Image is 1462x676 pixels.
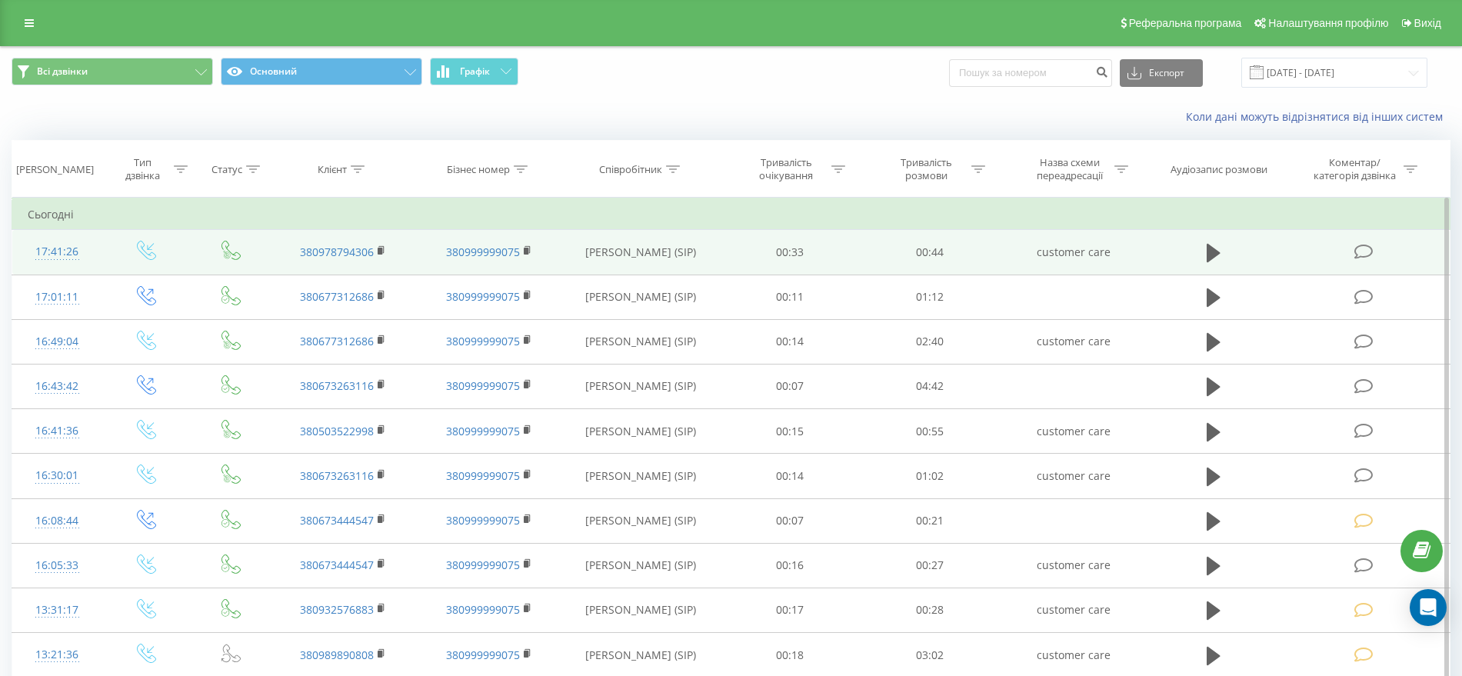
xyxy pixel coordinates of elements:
[446,602,520,617] a: 380999999075
[1171,163,1267,176] div: Аудіозапис розмови
[300,289,374,304] a: 380677312686
[28,506,86,536] div: 16:08:44
[720,454,861,498] td: 00:14
[860,454,1001,498] td: 01:02
[446,245,520,259] a: 380999999075
[562,319,719,364] td: [PERSON_NAME] (SIP)
[12,199,1450,230] td: Сьогодні
[1414,17,1441,29] span: Вихід
[318,163,347,176] div: Клієнт
[562,230,719,275] td: [PERSON_NAME] (SIP)
[720,498,861,543] td: 00:07
[720,230,861,275] td: 00:33
[300,648,374,662] a: 380989890808
[720,364,861,408] td: 00:07
[300,558,374,572] a: 380673444547
[562,409,719,454] td: [PERSON_NAME] (SIP)
[446,468,520,483] a: 380999999075
[1268,17,1388,29] span: Налаштування профілю
[562,275,719,319] td: [PERSON_NAME] (SIP)
[562,588,719,632] td: [PERSON_NAME] (SIP)
[300,468,374,483] a: 380673263116
[28,237,86,267] div: 17:41:26
[720,319,861,364] td: 00:14
[860,409,1001,454] td: 00:55
[446,648,520,662] a: 380999999075
[28,461,86,491] div: 16:30:01
[860,319,1001,364] td: 02:40
[1310,156,1400,182] div: Коментар/категорія дзвінка
[28,371,86,401] div: 16:43:42
[28,282,86,312] div: 17:01:11
[28,551,86,581] div: 16:05:33
[446,513,520,528] a: 380999999075
[221,58,422,85] button: Основний
[28,595,86,625] div: 13:31:17
[28,327,86,357] div: 16:49:04
[720,543,861,588] td: 00:16
[446,334,520,348] a: 380999999075
[1001,230,1147,275] td: customer care
[28,416,86,446] div: 16:41:36
[1001,454,1147,498] td: customer care
[446,424,520,438] a: 380999999075
[16,163,94,176] div: [PERSON_NAME]
[860,275,1001,319] td: 01:12
[12,58,213,85] button: Всі дзвінки
[1001,409,1147,454] td: customer care
[562,498,719,543] td: [PERSON_NAME] (SIP)
[1410,589,1447,626] div: Open Intercom Messenger
[1120,59,1203,87] button: Експорт
[860,498,1001,543] td: 00:21
[562,454,719,498] td: [PERSON_NAME] (SIP)
[300,513,374,528] a: 380673444547
[211,163,242,176] div: Статус
[300,334,374,348] a: 380677312686
[720,588,861,632] td: 00:17
[1129,17,1242,29] span: Реферальна програма
[300,378,374,393] a: 380673263116
[562,543,719,588] td: [PERSON_NAME] (SIP)
[860,364,1001,408] td: 04:42
[115,156,170,182] div: Тип дзвінка
[300,602,374,617] a: 380932576883
[28,640,86,670] div: 13:21:36
[460,66,490,77] span: Графік
[745,156,828,182] div: Тривалість очікування
[599,163,662,176] div: Співробітник
[860,230,1001,275] td: 00:44
[1001,588,1147,632] td: customer care
[37,65,88,78] span: Всі дзвінки
[446,378,520,393] a: 380999999075
[562,364,719,408] td: [PERSON_NAME] (SIP)
[860,543,1001,588] td: 00:27
[1186,109,1450,124] a: Коли дані можуть відрізнятися вiд інших систем
[720,275,861,319] td: 00:11
[1001,319,1147,364] td: customer care
[446,558,520,572] a: 380999999075
[860,588,1001,632] td: 00:28
[430,58,518,85] button: Графік
[949,59,1112,87] input: Пошук за номером
[300,245,374,259] a: 380978794306
[885,156,967,182] div: Тривалість розмови
[1028,156,1111,182] div: Назва схеми переадресації
[1001,543,1147,588] td: customer care
[446,289,520,304] a: 380999999075
[300,424,374,438] a: 380503522998
[720,409,861,454] td: 00:15
[447,163,510,176] div: Бізнес номер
